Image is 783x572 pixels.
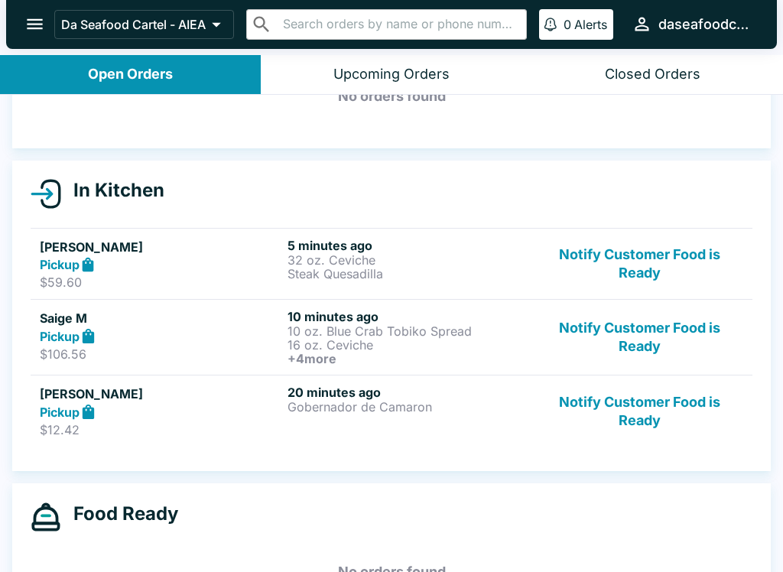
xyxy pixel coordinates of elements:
button: daseafoodcartel [625,8,759,41]
h5: No orders found [31,69,752,124]
h5: [PERSON_NAME] [40,385,281,403]
h4: In Kitchen [61,179,164,202]
a: Saige MPickup$106.5610 minutes ago10 oz. Blue Crab Tobiko Spread16 oz. Ceviche+4moreNotify Custom... [31,299,752,375]
p: 32 oz. Ceviche [288,253,529,267]
div: Upcoming Orders [333,66,450,83]
h5: [PERSON_NAME] [40,238,281,256]
p: Steak Quesadilla [288,267,529,281]
button: Notify Customer Food is Ready [536,238,743,291]
strong: Pickup [40,257,80,272]
p: Gobernador de Camaron [288,400,529,414]
h5: Saige M [40,309,281,327]
p: 0 [564,17,571,32]
strong: Pickup [40,405,80,420]
p: Alerts [574,17,607,32]
h6: + 4 more [288,352,529,366]
p: Da Seafood Cartel - AIEA [61,17,206,32]
p: 10 oz. Blue Crab Tobiko Spread [288,324,529,338]
p: 16 oz. Ceviche [288,338,529,352]
h6: 10 minutes ago [288,309,529,324]
button: Notify Customer Food is Ready [536,385,743,437]
div: Closed Orders [605,66,700,83]
p: $106.56 [40,346,281,362]
h4: Food Ready [61,502,178,525]
a: [PERSON_NAME]Pickup$59.605 minutes ago32 oz. CevicheSteak QuesadillaNotify Customer Food is Ready [31,228,752,300]
div: Open Orders [88,66,173,83]
button: Da Seafood Cartel - AIEA [54,10,234,39]
h6: 5 minutes ago [288,238,529,253]
strong: Pickup [40,329,80,344]
p: $59.60 [40,275,281,290]
a: [PERSON_NAME]Pickup$12.4220 minutes agoGobernador de CamaronNotify Customer Food is Ready [31,375,752,447]
h6: 20 minutes ago [288,385,529,400]
input: Search orders by name or phone number [278,14,520,35]
button: Notify Customer Food is Ready [536,309,743,366]
p: $12.42 [40,422,281,437]
div: daseafoodcartel [658,15,752,34]
button: open drawer [15,5,54,44]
